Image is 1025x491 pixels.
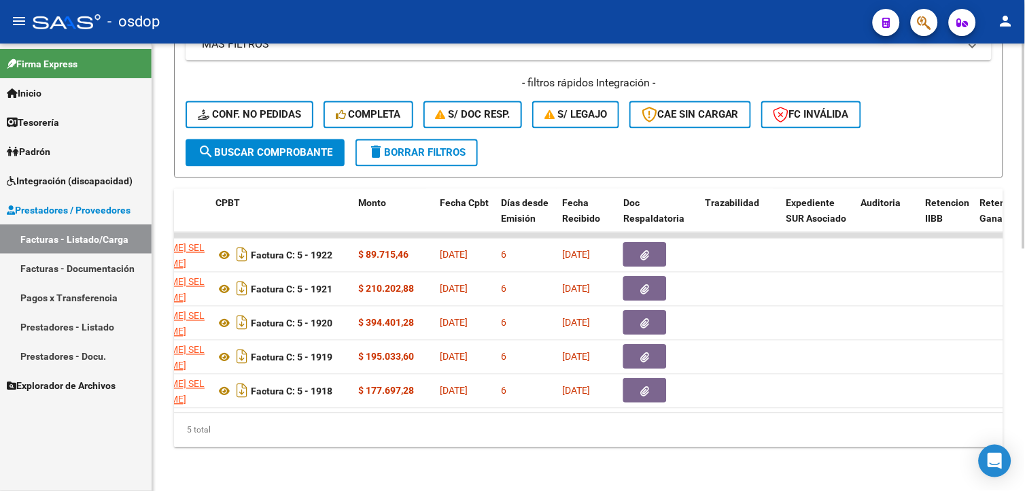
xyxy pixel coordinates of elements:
[496,189,557,249] datatable-header-cell: Días desde Emisión
[501,352,506,362] span: 6
[233,312,251,334] i: Descargar documento
[198,147,332,159] span: Buscar Comprobante
[358,284,414,294] strong: $ 210.202,88
[324,101,413,129] button: Completa
[368,144,384,160] mat-icon: delete
[210,189,353,249] datatable-header-cell: CPBT
[440,352,468,362] span: [DATE]
[251,318,332,329] strong: Factura C: 5 - 1920
[423,101,523,129] button: S/ Doc Resp.
[7,144,50,159] span: Padrón
[358,352,414,362] strong: $ 195.033,60
[186,75,992,90] h4: - filtros rápidos Integración -
[761,101,861,129] button: FC Inválida
[861,198,901,209] span: Auditoria
[251,386,332,397] strong: Factura C: 5 - 1918
[544,109,607,121] span: S/ legajo
[562,198,600,224] span: Fecha Recibido
[353,189,434,249] datatable-header-cell: Monto
[368,147,466,159] span: Borrar Filtros
[920,189,975,249] datatable-header-cell: Retencion IIBB
[358,198,386,209] span: Monto
[198,144,214,160] mat-icon: search
[781,189,856,249] datatable-header-cell: Expediente SUR Asociado
[440,318,468,328] span: [DATE]
[532,101,619,129] button: S/ legajo
[186,101,313,129] button: Conf. no pedidas
[358,318,414,328] strong: $ 394.401,28
[979,445,1011,477] div: Open Intercom Messenger
[705,198,760,209] span: Trazabilidad
[856,189,920,249] datatable-header-cell: Auditoria
[7,203,131,218] span: Prestadores / Proveedores
[562,250,590,260] span: [DATE]
[186,139,345,167] button: Buscar Comprobante
[440,250,468,260] span: [DATE]
[436,109,510,121] span: S/ Doc Resp.
[557,189,618,249] datatable-header-cell: Fecha Recibido
[501,250,506,260] span: 6
[440,198,489,209] span: Fecha Cpbt
[233,244,251,266] i: Descargar documento
[642,109,739,121] span: CAE SIN CARGAR
[7,86,41,101] span: Inicio
[186,28,992,61] mat-expansion-panel-header: MAS FILTROS
[618,189,699,249] datatable-header-cell: Doc Respaldatoria
[501,284,506,294] span: 6
[215,198,240,209] span: CPBT
[501,318,506,328] span: 6
[434,189,496,249] datatable-header-cell: Fecha Cpbt
[699,189,781,249] datatable-header-cell: Trazabilidad
[233,278,251,300] i: Descargar documento
[358,250,409,260] strong: $ 89.715,46
[774,109,849,121] span: FC Inválida
[198,109,301,121] span: Conf. no pedidas
[440,386,468,396] span: [DATE]
[233,380,251,402] i: Descargar documento
[926,198,970,224] span: Retencion IIBB
[501,198,549,224] span: Días desde Emisión
[251,284,332,295] strong: Factura C: 5 - 1921
[11,13,27,29] mat-icon: menu
[7,378,116,393] span: Explorador de Archivos
[629,101,751,129] button: CAE SIN CARGAR
[336,109,401,121] span: Completa
[440,284,468,294] span: [DATE]
[174,413,1003,447] div: 5 total
[7,56,77,71] span: Firma Express
[562,318,590,328] span: [DATE]
[998,13,1014,29] mat-icon: person
[251,250,332,261] strong: Factura C: 5 - 1922
[7,115,59,130] span: Tesorería
[107,7,160,37] span: - osdop
[7,173,133,188] span: Integración (discapacidad)
[358,386,414,396] strong: $ 177.697,28
[562,284,590,294] span: [DATE]
[202,37,959,52] mat-panel-title: MAS FILTROS
[562,352,590,362] span: [DATE]
[251,352,332,363] strong: Factura C: 5 - 1919
[355,139,478,167] button: Borrar Filtros
[562,386,590,396] span: [DATE]
[623,198,684,224] span: Doc Respaldatoria
[233,346,251,368] i: Descargar documento
[786,198,847,224] span: Expediente SUR Asociado
[501,386,506,396] span: 6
